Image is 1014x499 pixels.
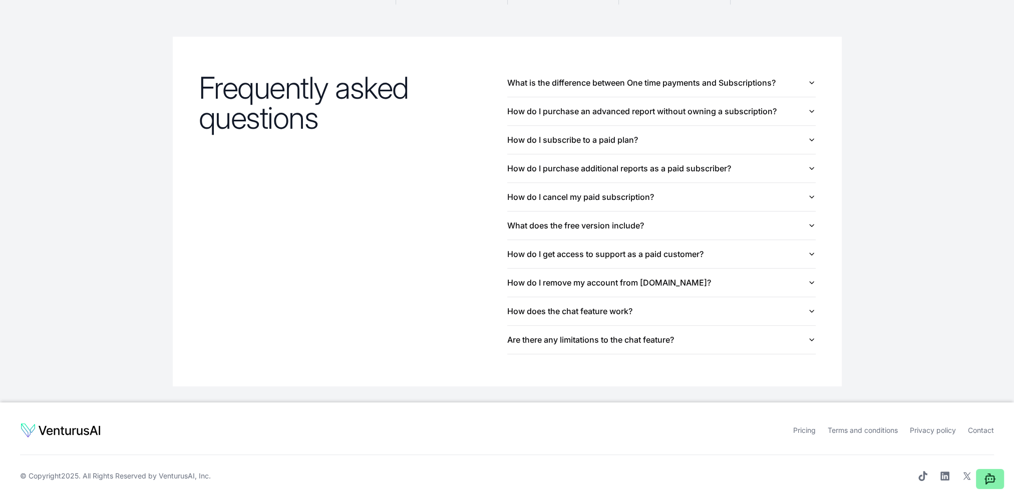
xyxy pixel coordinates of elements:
button: How do I purchase additional reports as a paid subscriber? [507,154,816,182]
button: How do I subscribe to a paid plan? [507,126,816,154]
a: Terms and conditions [828,426,898,434]
a: Contact [968,426,994,434]
button: How do I cancel my paid subscription? [507,183,816,211]
a: Pricing [793,426,816,434]
a: VenturusAI, Inc [159,471,209,480]
img: logo [20,422,101,438]
h2: Frequently asked questions [199,73,507,133]
button: How does the chat feature work? [507,297,816,325]
button: How do I get access to support as a paid customer? [507,240,816,268]
button: Are there any limitations to the chat feature? [507,326,816,354]
button: How do I remove my account from [DOMAIN_NAME]? [507,269,816,297]
button: How do I purchase an advanced report without owning a subscription? [507,97,816,125]
a: Privacy policy [910,426,956,434]
button: What is the difference between One time payments and Subscriptions? [507,69,816,97]
span: © Copyright 2025 . All Rights Reserved by . [20,471,211,481]
button: What does the free version include? [507,211,816,239]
